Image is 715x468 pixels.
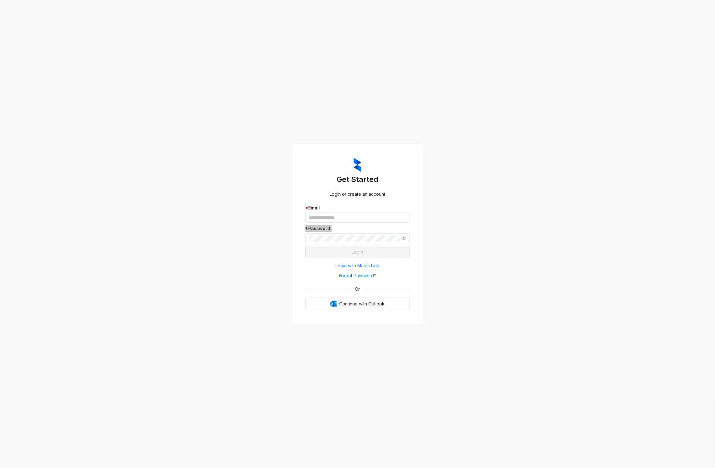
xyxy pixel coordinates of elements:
[339,272,376,279] span: Forgot Password?
[305,298,410,310] button: OutlookContinue with Outlook
[305,225,410,232] div: Password
[305,191,410,198] div: Login or create an account
[330,301,337,307] img: Outlook
[354,158,361,172] img: ZumaIcon
[339,300,385,307] span: Continue with Outlook
[305,174,410,184] h3: Get Started
[305,271,410,281] button: Forgot Password?
[351,286,365,293] span: Or
[401,236,406,240] span: eye-invisible
[305,246,410,258] button: Login
[336,262,380,269] span: Login with Magic Link
[305,261,410,271] button: Login with Magic Link
[305,204,410,211] div: Email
